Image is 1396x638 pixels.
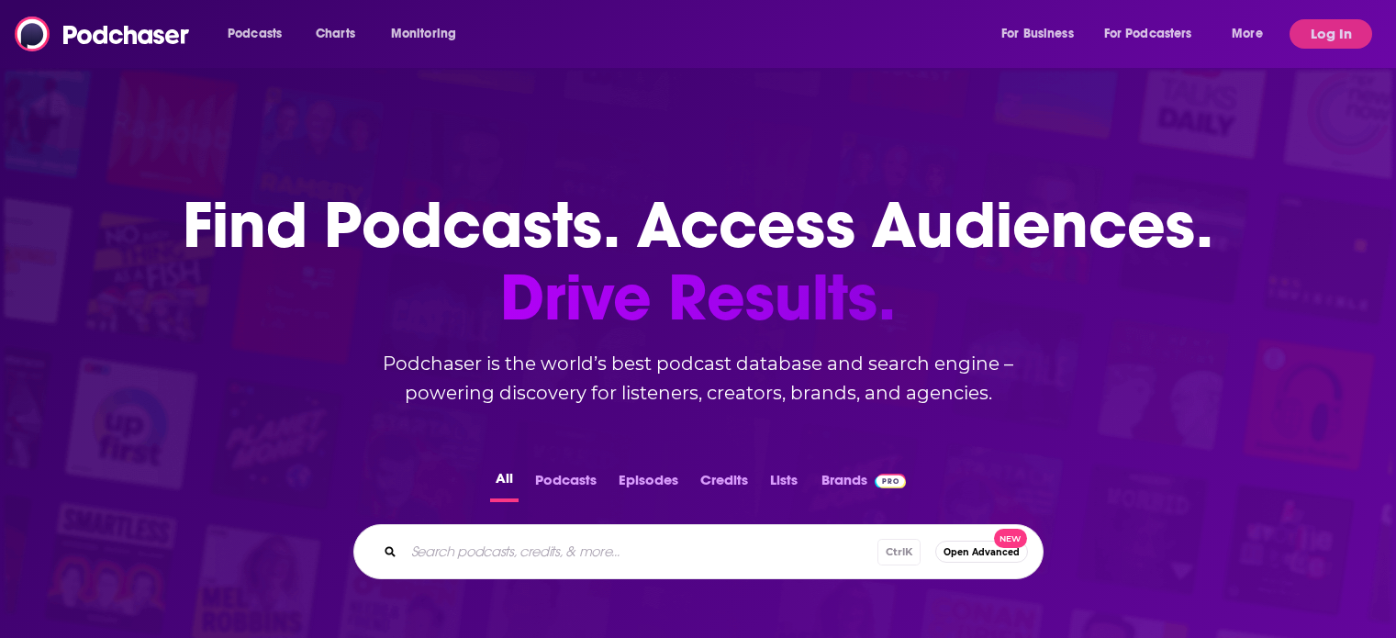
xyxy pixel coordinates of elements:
span: Ctrl K [877,539,921,565]
input: Search podcasts, credits, & more... [404,537,877,566]
button: Credits [695,466,754,502]
button: open menu [1092,19,1219,49]
img: Podchaser - Follow, Share and Rate Podcasts [15,17,191,51]
span: For Podcasters [1104,21,1192,47]
button: Podcasts [530,466,602,502]
button: open menu [988,19,1097,49]
span: Open Advanced [944,547,1020,557]
div: Search podcasts, credits, & more... [353,524,1044,579]
span: Monitoring [391,21,456,47]
button: Open AdvancedNew [935,541,1028,563]
button: open menu [378,19,480,49]
span: Drive Results. [183,262,1213,334]
span: For Business [1001,21,1074,47]
a: BrandsPodchaser Pro [821,466,907,502]
button: All [490,466,519,502]
h2: Podchaser is the world’s best podcast database and search engine – powering discovery for listene... [331,349,1066,408]
button: open menu [215,19,306,49]
button: Lists [765,466,803,502]
img: Podchaser Pro [875,474,907,488]
span: More [1232,21,1263,47]
span: Charts [316,21,355,47]
h1: Find Podcasts. Access Audiences. [183,189,1213,334]
button: open menu [1219,19,1286,49]
span: Podcasts [228,21,282,47]
button: Episodes [613,466,684,502]
button: Log In [1290,19,1372,49]
a: Charts [304,19,366,49]
span: New [994,529,1027,548]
